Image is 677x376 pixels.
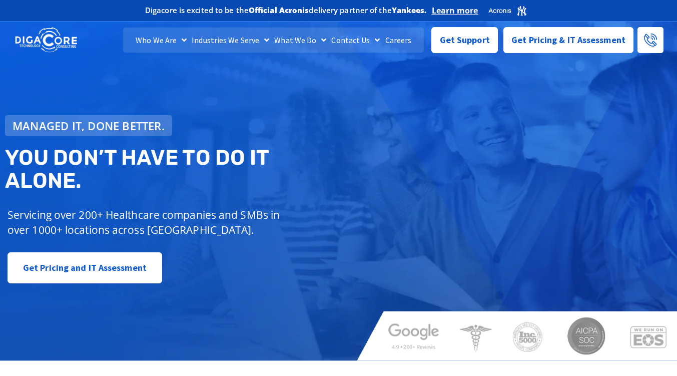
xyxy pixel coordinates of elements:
a: Managed IT, done better. [5,115,172,136]
span: Managed IT, done better. [13,120,165,131]
nav: Menu [123,28,424,53]
b: Yankees. [392,5,427,15]
span: Get Support [440,30,490,50]
a: Industries We Serve [189,28,272,53]
span: Get Pricing & IT Assessment [511,30,625,50]
a: Contact Us [329,28,382,53]
img: DigaCore Technology Consulting [15,27,77,54]
a: Get Support [431,27,498,53]
a: Careers [383,28,414,53]
a: Learn more [432,6,478,16]
span: Get Pricing and IT Assessment [23,258,147,278]
img: Acronis [488,5,527,17]
a: Get Pricing & IT Assessment [503,27,633,53]
p: Servicing over 200+ Healthcare companies and SMBs in over 1000+ locations across [GEOGRAPHIC_DATA]. [8,207,285,237]
b: Official Acronis [249,5,309,15]
a: What We Do [272,28,329,53]
a: Get Pricing and IT Assessment [8,252,162,283]
h2: Digacore is excited to be the delivery partner of the [145,7,427,14]
h2: You don’t have to do IT alone. [5,146,346,192]
a: Who We Are [133,28,189,53]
